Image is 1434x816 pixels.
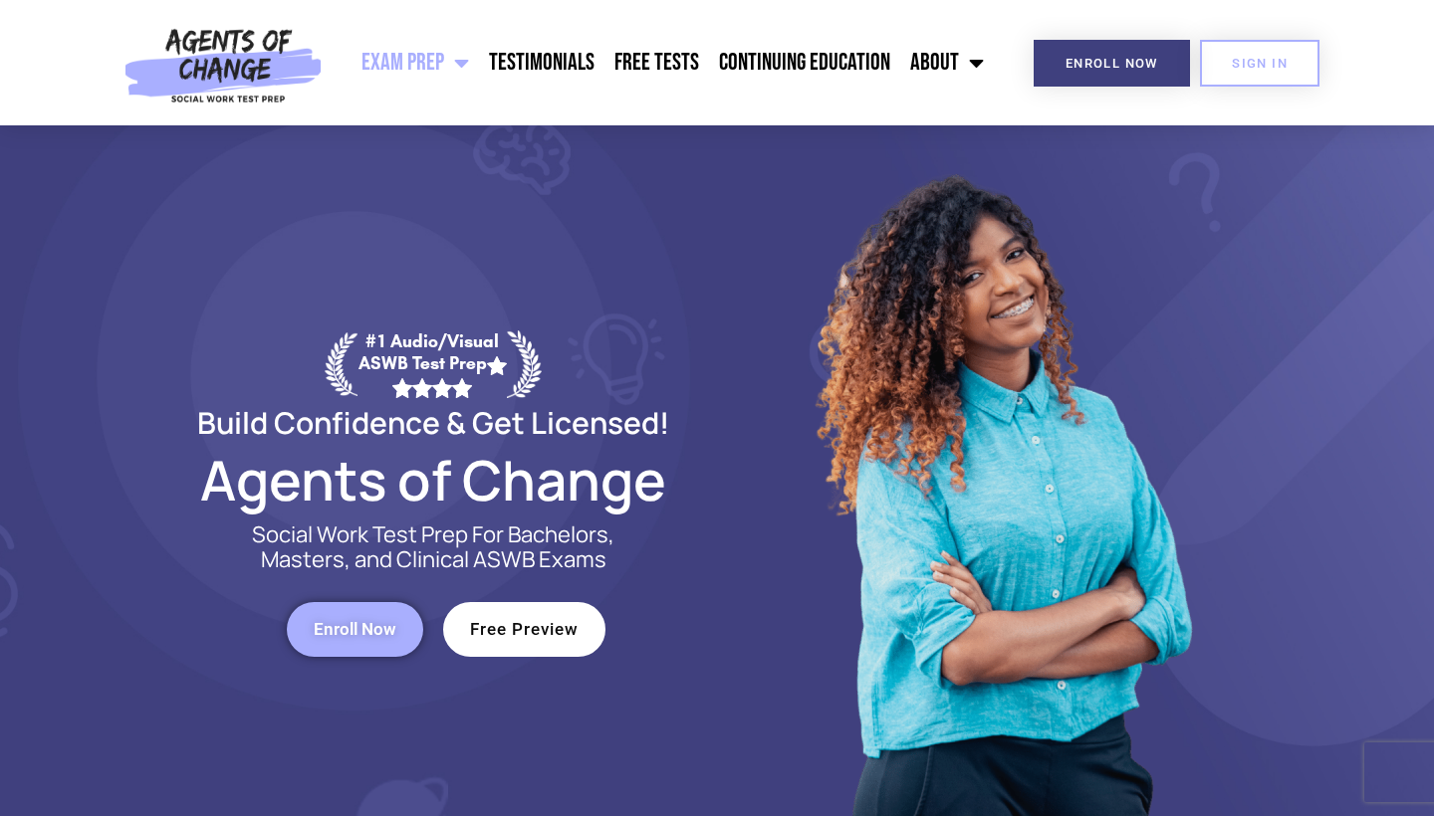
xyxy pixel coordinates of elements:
[1232,57,1288,70] span: SIGN IN
[1200,40,1319,87] a: SIGN IN
[479,38,604,88] a: Testimonials
[1066,57,1158,70] span: Enroll Now
[314,621,396,638] span: Enroll Now
[332,38,995,88] nav: Menu
[1034,40,1190,87] a: Enroll Now
[604,38,709,88] a: Free Tests
[470,621,579,638] span: Free Preview
[287,602,423,657] a: Enroll Now
[900,38,994,88] a: About
[709,38,900,88] a: Continuing Education
[229,522,637,572] p: Social Work Test Prep For Bachelors, Masters, and Clinical ASWB Exams
[358,330,507,397] div: #1 Audio/Visual ASWB Test Prep
[149,408,717,437] h2: Build Confidence & Get Licensed!
[149,457,717,503] h2: Agents of Change
[443,602,605,657] a: Free Preview
[352,38,479,88] a: Exam Prep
